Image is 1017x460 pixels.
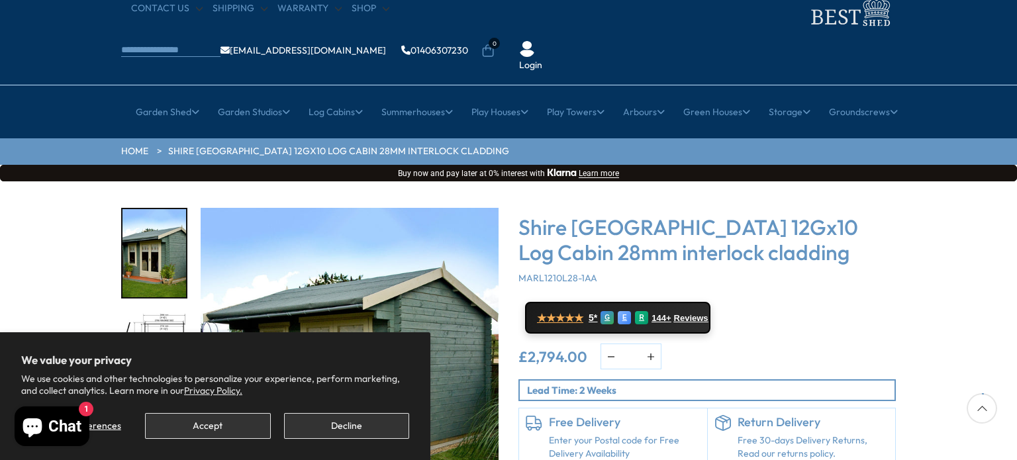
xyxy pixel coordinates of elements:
[635,311,648,324] div: R
[309,95,363,128] a: Log Cabins
[381,95,453,128] a: Summerhouses
[352,2,389,15] a: Shop
[519,59,542,72] a: Login
[527,383,895,397] p: Lead Time: 2 Weeks
[21,353,409,367] h2: We value your privacy
[11,406,93,449] inbox-online-store-chat: Shopify online store chat
[168,145,509,158] a: Shire [GEOGRAPHIC_DATA] 12Gx10 Log Cabin 28mm interlock cladding
[489,38,500,49] span: 0
[121,145,148,158] a: HOME
[519,41,535,57] img: User Icon
[738,415,889,430] h6: Return Delivery
[121,312,187,402] div: 2 / 16
[683,95,750,128] a: Green Houses
[131,2,203,15] a: CONTACT US
[481,44,495,58] a: 0
[122,313,186,401] img: 12x10MarlboroughSTDFLOORPLANMMFT28mmTEMP_dcc92798-60a6-423a-957c-a89463604aa4_200x200.jpg
[618,311,631,324] div: E
[218,95,290,128] a: Garden Studios
[136,95,199,128] a: Garden Shed
[284,413,409,439] button: Decline
[549,415,701,430] h6: Free Delivery
[122,209,186,297] img: Marlborough_7_3123f303-0f06-4683-a69a-de8e16965eae_200x200.jpg
[145,413,270,439] button: Accept
[518,272,597,284] span: MARL1210L28-1AA
[738,434,889,460] p: Free 30-days Delivery Returns, Read our returns policy.
[401,46,468,55] a: 01406307230
[674,313,708,324] span: Reviews
[652,313,671,324] span: 144+
[277,2,342,15] a: Warranty
[518,214,896,265] h3: Shire [GEOGRAPHIC_DATA] 12Gx10 Log Cabin 28mm interlock cladding
[623,95,665,128] a: Arbours
[213,2,267,15] a: Shipping
[601,311,614,324] div: G
[537,312,583,324] span: ★★★★★
[525,302,710,334] a: ★★★★★ 5* G E R 144+ Reviews
[829,95,898,128] a: Groundscrews
[547,95,605,128] a: Play Towers
[518,349,587,364] ins: £2,794.00
[769,95,810,128] a: Storage
[220,46,386,55] a: [EMAIL_ADDRESS][DOMAIN_NAME]
[549,434,701,460] a: Enter your Postal code for Free Delivery Availability
[184,385,242,396] a: Privacy Policy.
[121,208,187,299] div: 1 / 16
[21,373,409,396] p: We use cookies and other technologies to personalize your experience, perform marketing, and coll...
[471,95,528,128] a: Play Houses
